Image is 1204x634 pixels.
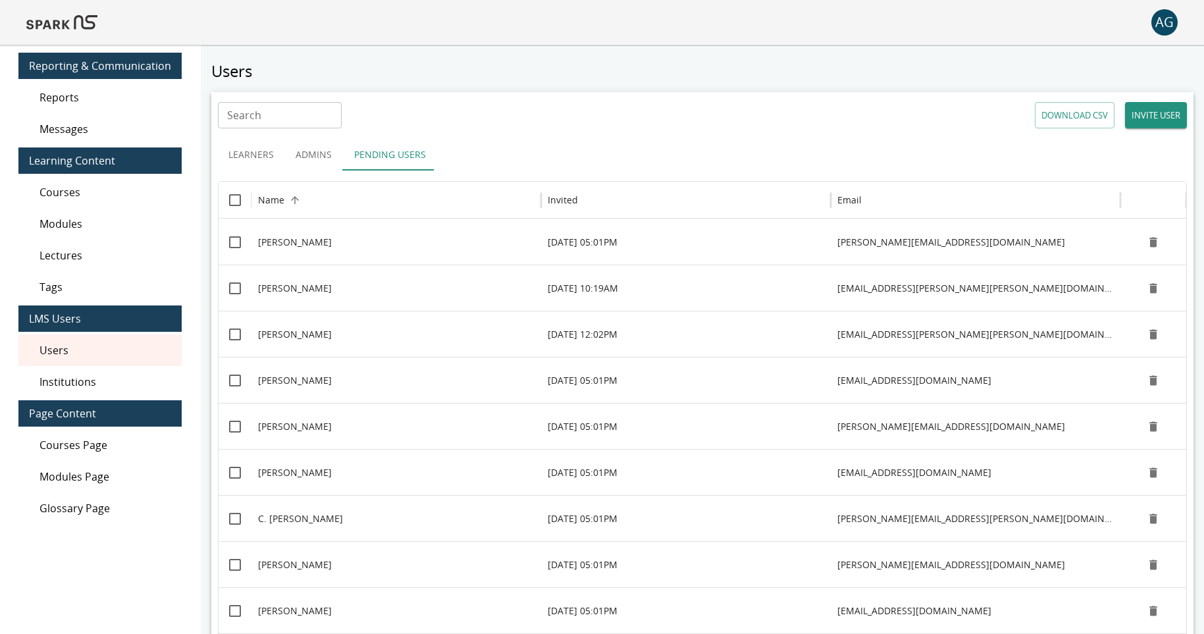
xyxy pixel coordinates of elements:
[258,194,284,206] div: Name
[258,604,332,618] p: [PERSON_NAME]
[1151,9,1178,36] div: AG
[39,184,171,200] span: Courses
[1147,236,1160,249] svg: Remove
[39,374,171,390] span: Institutions
[548,193,578,207] h6: Invited
[29,406,171,421] span: Page Content
[18,53,182,79] div: Reporting & Communication
[548,236,617,249] p: [DATE] 05:01PM
[1147,282,1160,295] svg: Remove
[831,495,1120,541] div: alexander.boecker@med.uni-goettingen.de
[1143,417,1163,436] button: Delete
[548,558,617,571] p: [DATE] 05:01PM
[18,429,182,461] div: Courses Page
[831,587,1120,633] div: chtzoulis@gmail.com
[1143,232,1163,252] button: Delete
[258,420,332,433] p: [PERSON_NAME]
[258,236,332,249] p: [PERSON_NAME]
[39,216,171,232] span: Modules
[29,58,171,74] span: Reporting & Communication
[831,219,1120,265] div: abhijeet.kapoor@nih.gov
[548,604,617,618] p: [DATE] 05:01PM
[579,191,598,209] button: Sort
[29,153,171,169] span: Learning Content
[863,191,881,209] button: Sort
[344,139,436,171] button: Pending Users
[218,139,1187,171] div: user types
[39,279,171,295] span: Tags
[831,357,1120,403] div: khoru001@umn.edu
[258,374,332,387] p: [PERSON_NAME]
[1143,555,1163,575] button: Delete
[18,461,182,492] div: Modules Page
[1147,374,1160,387] svg: Remove
[1147,466,1160,479] svg: Remove
[18,113,182,145] div: Messages
[258,282,332,295] p: [PERSON_NAME]
[1143,601,1163,621] button: Delete
[837,194,862,206] div: Email
[18,334,182,366] div: Users
[258,328,332,341] p: [PERSON_NAME]
[831,265,1120,311] div: adriana.ann.garcia+Aug20test@gmail.com
[1147,420,1160,433] svg: Remove
[286,191,304,209] button: Sort
[258,558,332,571] p: [PERSON_NAME]
[548,282,618,295] p: [DATE] 10:19AM
[18,147,182,174] div: Learning Content
[1143,509,1163,529] button: Delete
[39,121,171,137] span: Messages
[39,90,171,105] span: Reports
[831,403,1120,449] div: allen.kaasik@ut.ee
[29,311,171,327] span: LMS Users
[18,492,182,524] div: Glossary Page
[548,512,617,525] p: [DATE] 05:01PM
[1143,325,1163,344] button: Delete
[1147,604,1160,618] svg: Remove
[26,7,97,38] img: Logo of SPARK at Stanford
[18,82,182,113] div: Reports
[831,541,1120,587] div: carmen@sparkns.org
[18,240,182,271] div: Lectures
[39,248,171,263] span: Lectures
[18,305,182,332] div: LMS Users
[258,466,332,479] p: [PERSON_NAME]
[18,400,182,427] div: Page Content
[18,366,182,398] div: Institutions
[211,61,1193,82] h5: Users
[1147,328,1160,341] svg: Remove
[258,512,343,525] p: C. [PERSON_NAME]
[1125,102,1187,128] button: Invite user
[39,437,171,453] span: Courses Page
[284,139,344,171] button: Admins
[39,500,171,516] span: Glossary Page
[548,420,617,433] p: [DATE] 05:01PM
[1143,463,1163,483] button: Delete
[18,208,182,240] div: Modules
[18,176,182,208] div: Courses
[18,271,182,303] div: Tags
[39,469,171,485] span: Modules Page
[548,328,617,341] p: [DATE] 12:02PM
[1143,278,1163,298] button: Delete
[1143,371,1163,390] button: Delete
[1147,512,1160,525] svg: Remove
[831,311,1120,357] div: adriana.ann.garcia+Aug22test@gmail.com
[18,45,182,529] nav: main
[831,449,1120,495] div: apoulos@albany.edu
[218,139,284,171] button: Learners
[548,374,617,387] p: [DATE] 05:01PM
[1151,9,1178,36] button: account of current user
[548,466,617,479] p: [DATE] 05:01PM
[39,342,171,358] span: Users
[1035,102,1114,128] button: Download CSV
[1147,558,1160,571] svg: Remove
